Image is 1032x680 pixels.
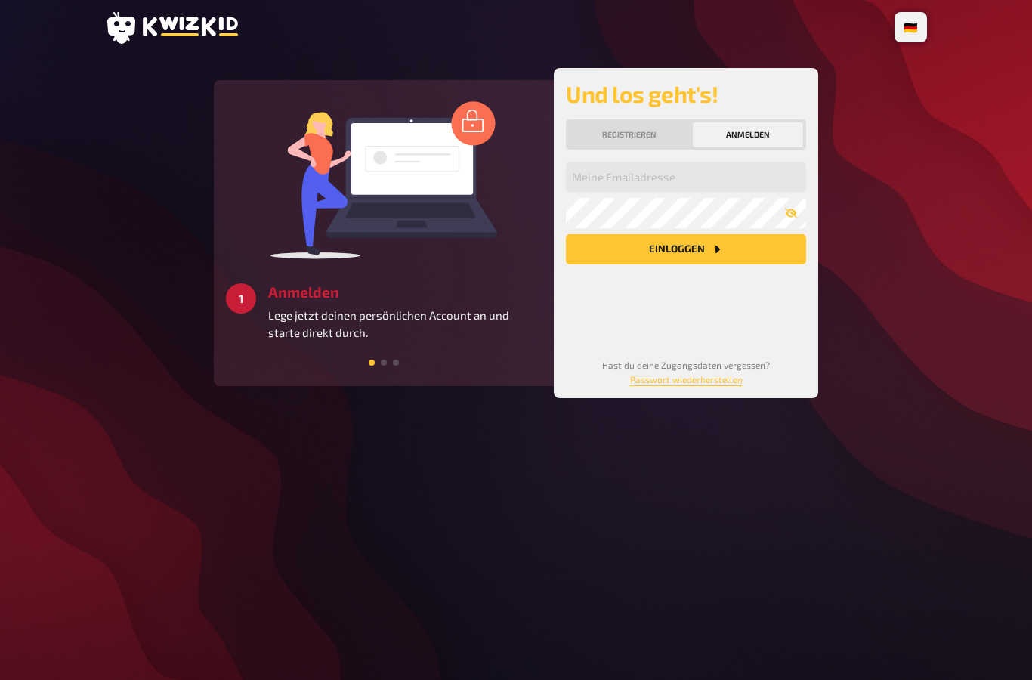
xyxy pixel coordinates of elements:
div: 1 [226,283,256,314]
h2: Und los geht's! [566,80,806,107]
small: Hast du deine Zugangsdaten vergessen? [602,360,770,385]
h3: Anmelden [268,283,542,301]
button: Einloggen [566,234,806,264]
button: Anmelden [693,122,803,147]
a: Passwort wiederherstellen [630,374,743,385]
button: Registrieren [569,122,690,147]
li: 🇩🇪 [898,15,924,39]
img: log in [270,100,497,259]
p: Lege jetzt deinen persönlichen Account an und starte direkt durch. [268,307,542,341]
input: Meine Emailadresse [566,162,806,192]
